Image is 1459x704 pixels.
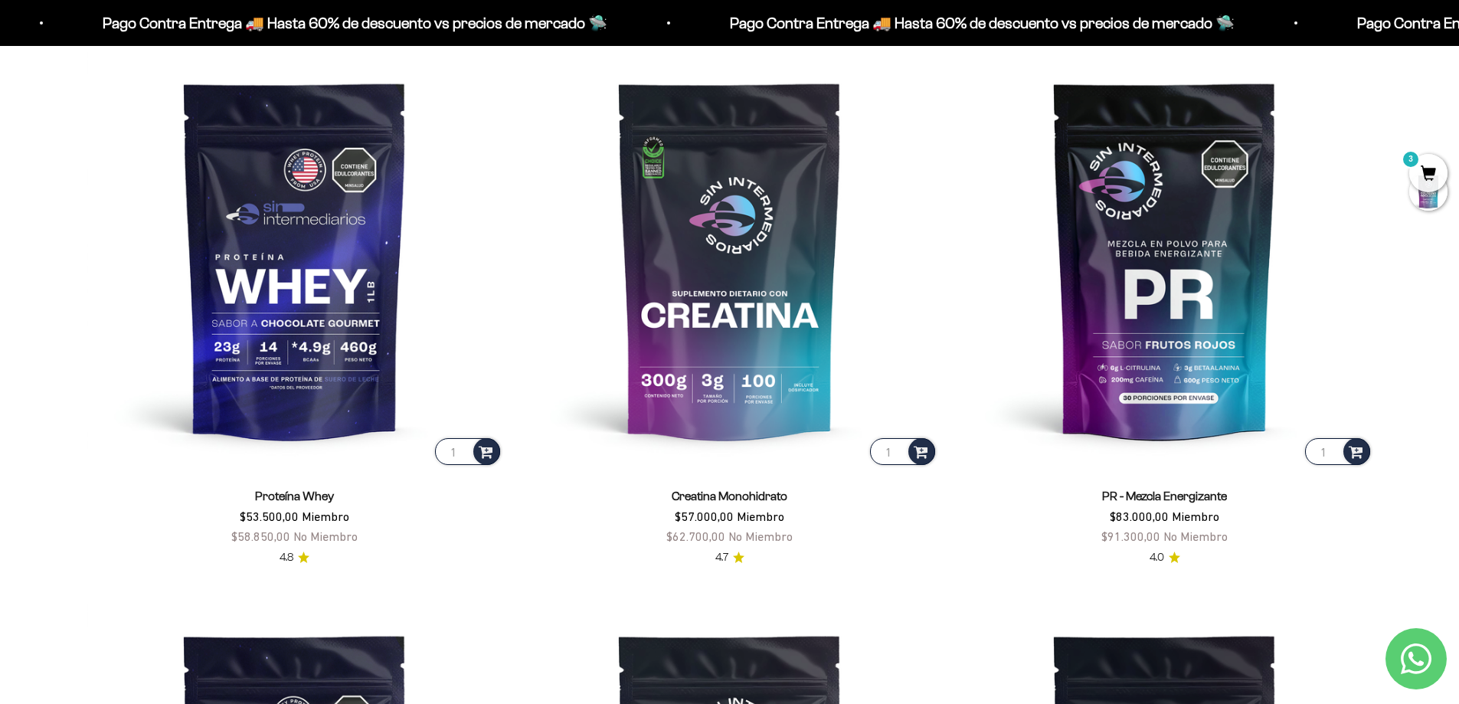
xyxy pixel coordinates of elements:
[666,529,725,543] span: $62.700,00
[1150,549,1164,566] span: 4.0
[1110,509,1169,523] span: $83.000,00
[1402,150,1420,169] mark: 3
[728,529,793,543] span: No Miembro
[737,509,784,523] span: Miembro
[715,549,744,566] a: 4.74.7 de 5.0 estrellas
[1172,509,1219,523] span: Miembro
[715,11,1219,35] p: Pago Contra Entrega 🚚 Hasta 60% de descuento vs precios de mercado 🛸
[302,509,349,523] span: Miembro
[715,549,728,566] span: 4.7
[1409,166,1448,183] a: 3
[231,529,290,543] span: $58.850,00
[675,509,734,523] span: $57.000,00
[1150,549,1180,566] a: 4.04.0 de 5.0 estrellas
[1163,529,1228,543] span: No Miembro
[280,549,293,566] span: 4.8
[240,509,299,523] span: $53.500,00
[1101,529,1160,543] span: $91.300,00
[1102,490,1227,503] a: PR - Mezcla Energizante
[672,490,787,503] a: Creatina Monohidrato
[293,529,358,543] span: No Miembro
[280,549,309,566] a: 4.84.8 de 5.0 estrellas
[255,490,334,503] a: Proteína Whey
[87,11,592,35] p: Pago Contra Entrega 🚚 Hasta 60% de descuento vs precios de mercado 🛸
